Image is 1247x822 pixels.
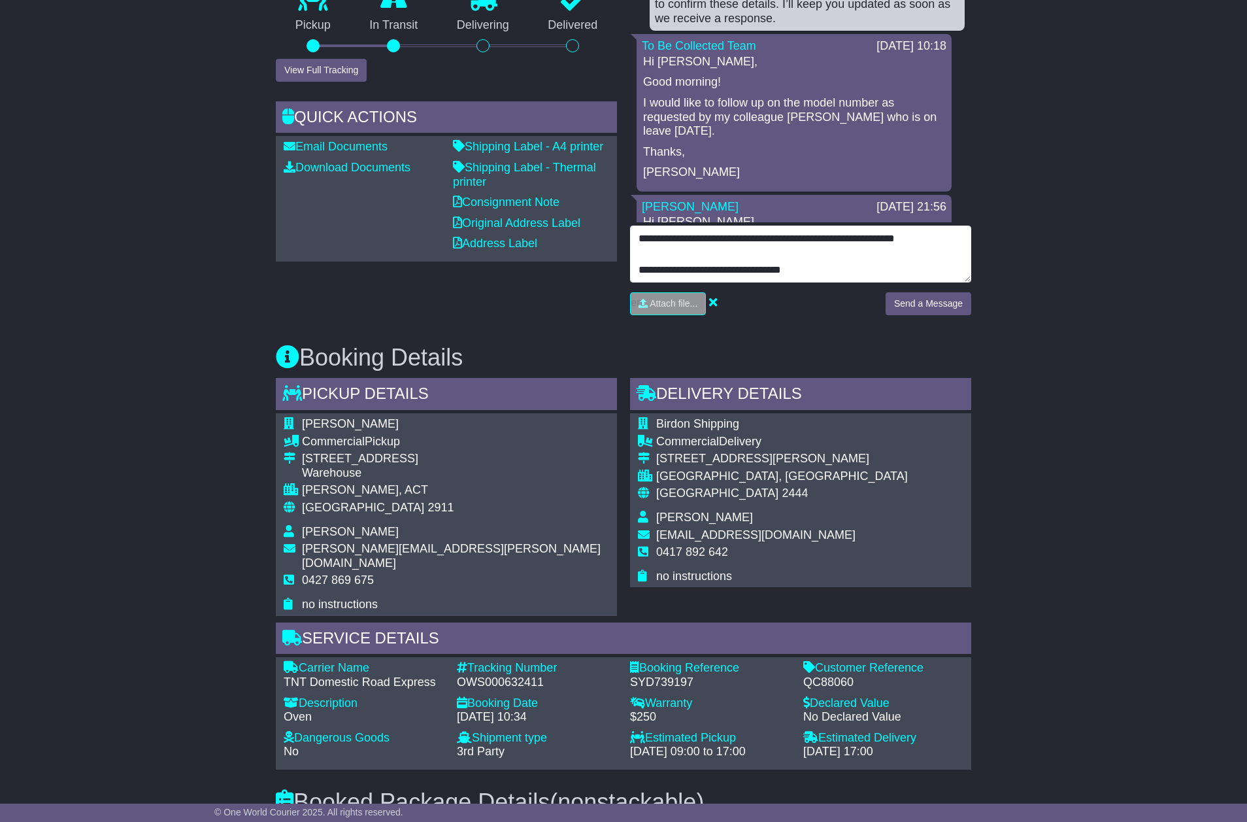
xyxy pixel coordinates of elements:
[302,574,374,587] span: 0427 869 675
[876,200,946,214] div: [DATE] 21:56
[284,161,410,174] a: Download Documents
[284,710,444,725] div: Oven
[457,661,617,676] div: Tracking Number
[643,215,945,342] p: Hi [PERSON_NAME], TNT has requested that you also provide the model number. At present, there are...
[302,435,365,448] span: Commercial
[284,696,444,711] div: Description
[529,18,618,33] p: Delivered
[630,745,790,759] div: [DATE] 09:00 to 17:00
[550,789,704,815] span: (nonstackable)
[214,807,403,817] span: © One World Courier 2025. All rights reserved.
[656,570,732,583] span: no instructions
[656,435,908,449] div: Delivery
[656,417,739,430] span: Birdon Shipping
[803,676,963,690] div: QC88060
[276,59,367,82] button: View Full Tracking
[276,18,350,33] p: Pickup
[630,710,790,725] div: $250
[876,39,946,54] div: [DATE] 10:18
[656,470,908,484] div: [GEOGRAPHIC_DATA], [GEOGRAPHIC_DATA]
[782,487,808,500] span: 2444
[302,417,399,430] span: [PERSON_NAME]
[276,345,971,371] h3: Booking Details
[302,542,601,570] span: [PERSON_NAME][EMAIL_ADDRESS][PERSON_NAME][DOMAIN_NAME]
[457,731,617,745] div: Shipment type
[457,710,617,725] div: [DATE] 10:34
[302,452,609,466] div: [STREET_ADDRESS]
[284,731,444,745] div: Dangerous Goods
[803,745,963,759] div: [DATE] 17:00
[453,161,596,188] a: Shipping Label - Thermal printer
[803,710,963,725] div: No Declared Value
[630,661,790,676] div: Booking Reference
[284,140,388,153] a: Email Documents
[276,623,971,658] div: Service Details
[642,39,756,52] a: To Be Collected Team
[803,661,963,676] div: Customer Reference
[656,487,778,500] span: [GEOGRAPHIC_DATA]
[302,466,609,481] div: Warehouse
[284,661,444,676] div: Carrier Name
[427,501,454,514] span: 2911
[630,378,971,413] div: Delivery Details
[276,378,617,413] div: Pickup Details
[302,435,609,449] div: Pickup
[284,745,299,758] span: No
[276,789,971,815] h3: Booked Package Details
[350,18,438,33] p: In Transit
[886,292,971,315] button: Send a Message
[302,483,609,498] div: [PERSON_NAME], ACT
[643,75,945,90] p: Good morning!
[803,696,963,711] div: Declared Value
[643,145,945,160] p: Thanks,
[457,745,505,758] span: 3rd Party
[630,676,790,690] div: SYD739197
[453,140,603,153] a: Shipping Label - A4 printer
[656,452,908,466] div: [STREET_ADDRESS][PERSON_NAME]
[453,216,580,230] a: Original Address Label
[656,435,719,448] span: Commercial
[276,101,617,137] div: Quick Actions
[643,55,945,69] p: Hi [PERSON_NAME],
[656,511,753,524] span: [PERSON_NAME]
[457,696,617,711] div: Booking Date
[643,96,945,139] p: I would like to follow up on the model number as requested by my colleague [PERSON_NAME] who is o...
[803,731,963,745] div: Estimated Delivery
[643,165,945,180] p: [PERSON_NAME]
[302,598,378,611] span: no instructions
[302,501,424,514] span: [GEOGRAPHIC_DATA]
[437,18,529,33] p: Delivering
[453,237,537,250] a: Address Label
[656,528,856,541] span: [EMAIL_ADDRESS][DOMAIN_NAME]
[656,545,728,558] span: 0417 892 642
[642,200,739,213] a: [PERSON_NAME]
[302,525,399,538] span: [PERSON_NAME]
[284,676,444,690] div: TNT Domestic Road Express
[630,696,790,711] div: Warranty
[457,676,617,690] div: OWS000632411
[453,196,559,209] a: Consignment Note
[630,731,790,745] div: Estimated Pickup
